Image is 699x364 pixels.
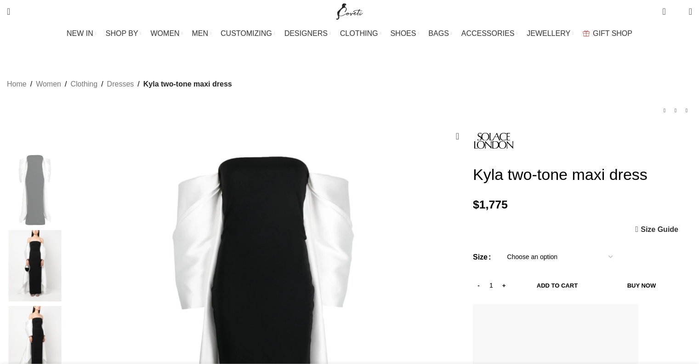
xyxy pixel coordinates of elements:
span: ACCESSORIES [461,29,515,38]
a: GIFT SHOP [583,24,632,43]
button: Buy now [605,276,678,295]
a: NEW IN [67,24,97,43]
a: CLOTHING [340,24,381,43]
a: ACCESSORIES [461,24,518,43]
span: CUSTOMIZING [221,29,272,38]
a: 0 [658,2,670,21]
a: SHOP BY [106,24,142,43]
span: GIFT SHOP [593,29,632,38]
span: Kyla two-tone maxi dress [143,78,232,90]
img: Solace London White Kyla two-tone maxi dress [7,230,63,301]
span: 0 [663,5,670,12]
input: - [473,276,484,295]
span: JEWELLERY [527,29,570,38]
a: SHOES [390,24,419,43]
nav: Breadcrumb [7,78,232,90]
span: NEW IN [67,29,93,38]
div: Main navigation [2,24,697,43]
span: Size Guide [641,226,678,233]
a: BAGS [428,24,452,43]
a: Home [7,78,27,90]
a: Size Guide [636,225,679,234]
input: + [498,276,510,295]
span: $ [473,198,479,211]
span: BAGS [428,29,449,38]
h1: Kyla two-tone maxi dress [473,165,692,184]
a: Search [2,2,15,21]
a: Clothing [70,78,97,90]
span: SHOES [390,29,416,38]
button: Add to cart [514,276,600,295]
a: Dresses [107,78,134,90]
a: Next product [681,105,692,116]
a: Previous product [659,105,670,116]
a: Site logo [334,7,365,15]
bdi: 1,775 [473,198,508,211]
a: WOMEN [151,24,183,43]
input: Product quantity [484,276,498,295]
span: DESIGNERS [284,29,328,38]
span: SHOP BY [106,29,138,38]
a: JEWELLERY [527,24,574,43]
span: WOMEN [151,29,180,38]
img: Solace London [473,130,514,151]
a: DESIGNERS [284,24,331,43]
span: 0 [675,9,682,16]
a: MEN [192,24,211,43]
span: CLOTHING [340,29,378,38]
a: CUSTOMIZING [221,24,275,43]
img: Solace London White Kyla two-tone maxi dress [7,155,63,225]
label: Size [473,251,491,263]
span: MEN [192,29,209,38]
a: Women [36,78,61,90]
div: My Wishlist [673,2,682,21]
img: GiftBag [583,30,590,36]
